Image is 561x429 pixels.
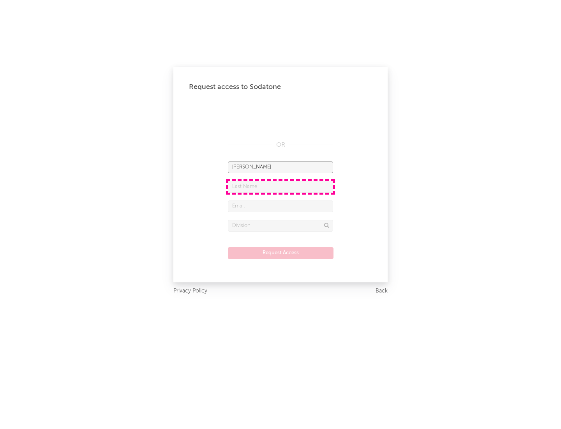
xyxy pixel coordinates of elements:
input: Division [228,220,333,232]
button: Request Access [228,247,333,259]
input: Last Name [228,181,333,193]
input: Email [228,200,333,212]
div: Request access to Sodatone [189,82,372,92]
a: Privacy Policy [173,286,207,296]
input: First Name [228,161,333,173]
a: Back [376,286,388,296]
div: OR [228,140,333,150]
